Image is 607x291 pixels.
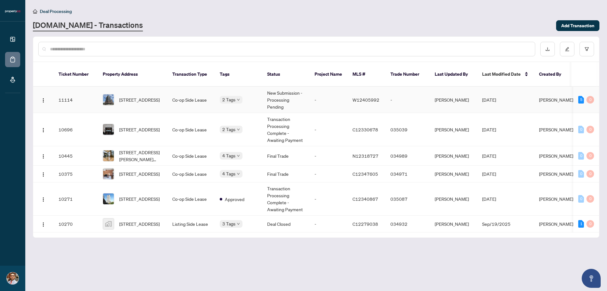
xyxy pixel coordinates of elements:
[41,222,46,227] img: Logo
[482,171,496,177] span: [DATE]
[38,169,48,179] button: Logo
[41,98,46,103] img: Logo
[98,62,167,87] th: Property Address
[310,62,347,87] th: Project Name
[477,62,534,87] th: Last Modified Date
[482,221,511,227] span: Sep/19/2025
[237,128,240,131] span: down
[353,196,378,202] span: C12340867
[482,127,496,132] span: [DATE]
[103,124,114,135] img: thumbnail-img
[385,182,430,216] td: 035087
[38,151,48,161] button: Logo
[119,195,160,202] span: [STREET_ADDRESS]
[53,146,98,166] td: 10445
[38,95,48,105] button: Logo
[578,126,584,133] div: 0
[53,182,98,216] td: 10271
[225,196,244,203] span: Approved
[41,197,46,202] img: Logo
[7,272,19,284] img: Profile Icon
[237,222,240,225] span: down
[33,9,37,14] span: home
[222,220,236,227] span: 3 Tags
[578,152,584,160] div: 0
[262,62,310,87] th: Status
[38,219,48,229] button: Logo
[310,216,347,232] td: -
[353,127,378,132] span: C12330678
[310,87,347,113] td: -
[167,113,215,146] td: Co-op Side Lease
[5,9,20,13] img: logo
[262,146,310,166] td: Final Trade
[482,196,496,202] span: [DATE]
[167,146,215,166] td: Co-op Side Lease
[347,62,385,87] th: MLS #
[539,127,573,132] span: [PERSON_NAME]
[545,47,550,51] span: download
[103,168,114,179] img: thumbnail-img
[53,216,98,232] td: 10270
[540,42,555,56] button: download
[310,166,347,182] td: -
[578,96,584,104] div: 5
[385,146,430,166] td: 034989
[262,87,310,113] td: New Submission - Processing Pending
[222,126,236,133] span: 2 Tags
[430,216,477,232] td: [PERSON_NAME]
[353,97,379,103] span: W12405992
[586,220,594,228] div: 0
[262,166,310,182] td: Final Trade
[222,152,236,159] span: 4 Tags
[482,71,521,78] span: Last Modified Date
[482,97,496,103] span: [DATE]
[430,113,477,146] td: [PERSON_NAME]
[38,194,48,204] button: Logo
[237,154,240,157] span: down
[586,170,594,178] div: 0
[33,20,143,31] a: [DOMAIN_NAME] - Transactions
[38,124,48,135] button: Logo
[353,221,378,227] span: C12279038
[539,97,573,103] span: [PERSON_NAME]
[262,182,310,216] td: Transaction Processing Complete - Awaiting Payment
[539,171,573,177] span: [PERSON_NAME]
[310,182,347,216] td: -
[119,170,160,177] span: [STREET_ADDRESS]
[430,146,477,166] td: [PERSON_NAME]
[578,195,584,203] div: 0
[167,182,215,216] td: Co-op Side Lease
[539,196,573,202] span: [PERSON_NAME]
[119,126,160,133] span: [STREET_ADDRESS]
[561,21,594,31] span: Add Transaction
[222,170,236,177] span: 4 Tags
[40,9,72,14] span: Deal Processing
[353,153,378,159] span: N12318727
[167,62,215,87] th: Transaction Type
[578,220,584,228] div: 1
[586,152,594,160] div: 0
[556,20,599,31] button: Add Transaction
[119,149,162,163] span: [STREET_ADDRESS][PERSON_NAME][PERSON_NAME]
[41,128,46,133] img: Logo
[53,87,98,113] td: 11114
[430,166,477,182] td: [PERSON_NAME]
[582,269,601,288] button: Open asap
[167,87,215,113] td: Co-op Side Lease
[41,154,46,159] img: Logo
[430,182,477,216] td: [PERSON_NAME]
[310,146,347,166] td: -
[534,62,572,87] th: Created By
[167,216,215,232] td: Listing Side Lease
[353,171,378,177] span: C12347605
[430,87,477,113] td: [PERSON_NAME]
[215,62,262,87] th: Tags
[119,220,160,227] span: [STREET_ADDRESS]
[539,221,573,227] span: [PERSON_NAME]
[103,94,114,105] img: thumbnail-img
[237,172,240,175] span: down
[539,153,573,159] span: [PERSON_NAME]
[586,126,594,133] div: 0
[385,87,430,113] td: -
